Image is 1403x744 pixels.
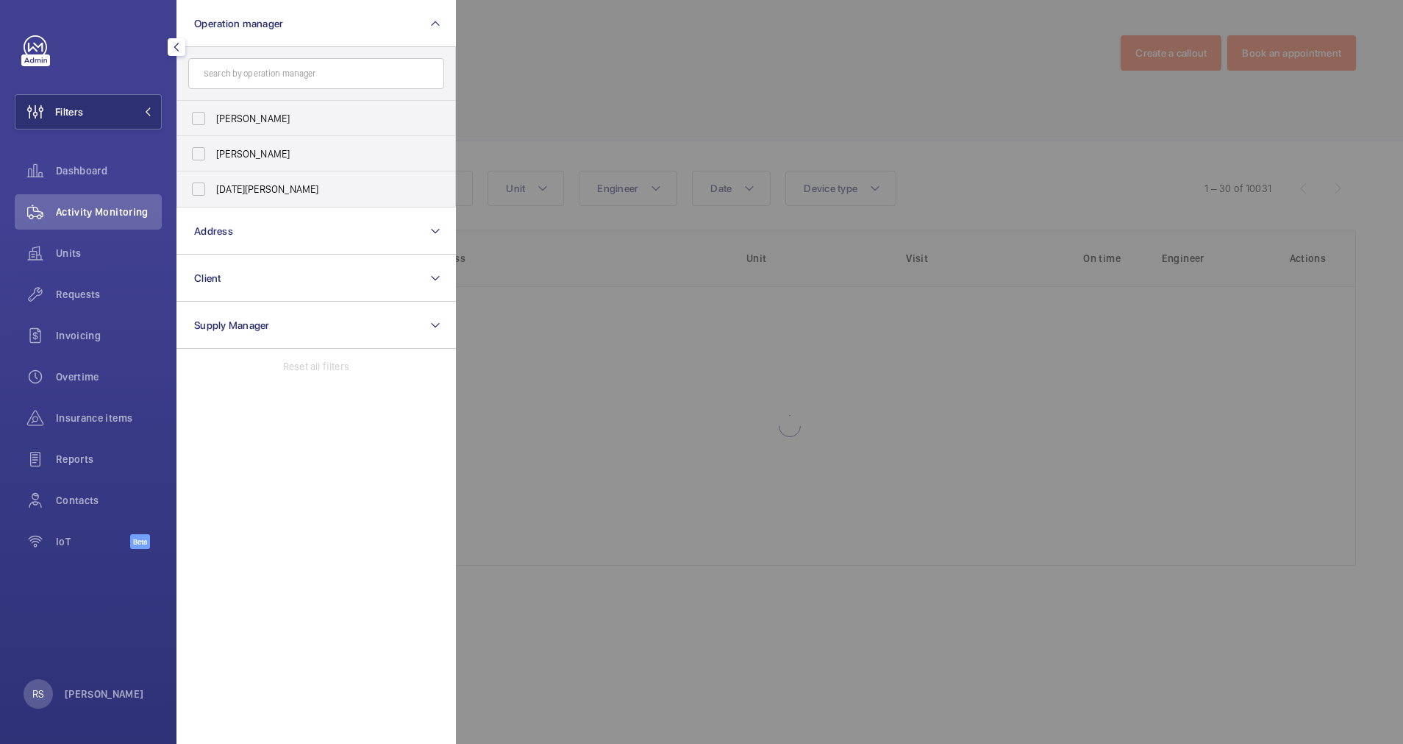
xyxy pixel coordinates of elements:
[15,94,162,130] button: Filters
[55,104,83,119] span: Filters
[32,687,44,701] p: RS
[56,246,162,261] span: Units
[56,452,162,467] span: Reports
[56,163,162,178] span: Dashboard
[56,493,162,508] span: Contacts
[56,534,130,549] span: IoT
[56,369,162,384] span: Overtime
[56,287,162,302] span: Requests
[56,205,162,219] span: Activity Monitoring
[65,687,144,701] p: [PERSON_NAME]
[56,411,162,425] span: Insurance items
[130,534,150,549] span: Beta
[56,328,162,343] span: Invoicing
